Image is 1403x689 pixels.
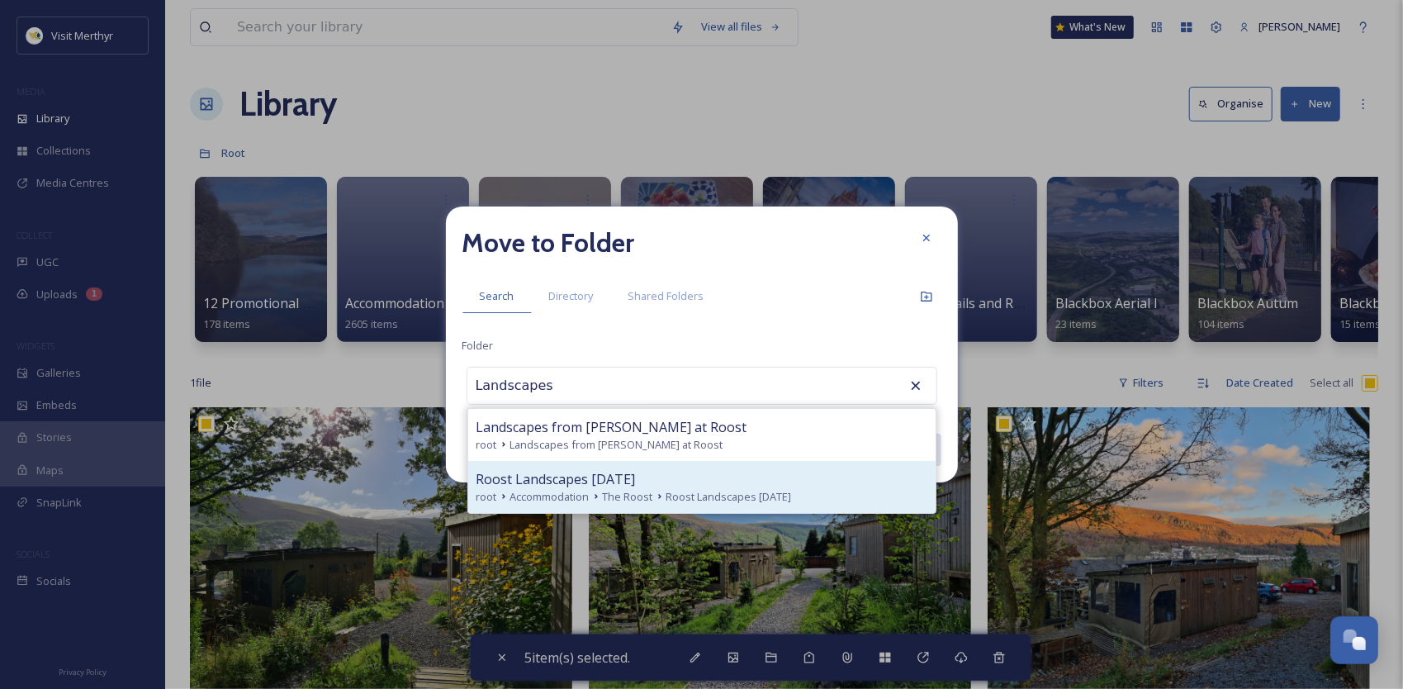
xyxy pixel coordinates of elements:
span: Landscapes from [PERSON_NAME] at Roost [510,437,723,453]
input: Search for a folder [467,368,649,404]
span: The Roost [603,489,653,505]
span: Roost Landscapes [DATE] [666,489,792,505]
span: Accommodation [510,489,590,505]
span: Landscapes from [PERSON_NAME] at Roost [476,417,747,437]
span: Shared Folders [628,288,704,304]
span: Roost Landscapes [DATE] [476,469,636,489]
span: Search [480,288,514,304]
span: Directory [549,288,594,304]
h2: Move to Folder [462,223,635,263]
span: root [476,437,497,453]
button: Open Chat [1330,616,1378,664]
span: Folder [462,338,494,354]
span: root [476,489,497,505]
